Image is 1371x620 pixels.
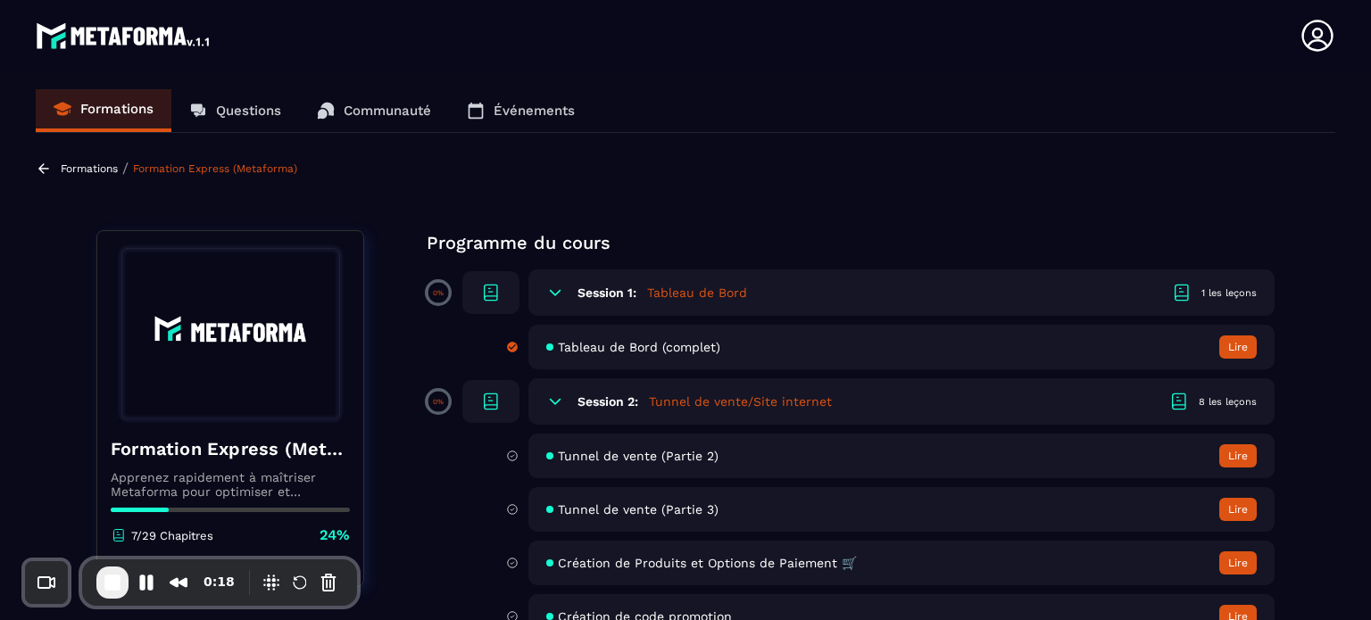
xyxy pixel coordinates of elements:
button: Lire [1219,444,1257,467]
h4: Formation Express (Metaforma) [111,436,350,461]
span: / [122,160,129,177]
a: Formations [36,89,171,132]
p: Programme du cours [427,230,1275,255]
span: Tunnel de vente (Partie 3) [558,502,719,517]
p: Questions [216,103,281,119]
div: 8 les leçons [1199,395,1257,409]
h5: Tunnel de vente/Site internet [649,393,832,410]
span: Création de Produits et Options de Paiement 🛒 [558,556,857,570]
img: logo [36,18,212,54]
button: Lire [1219,335,1257,359]
p: 7/29 Chapitres [131,529,213,542]
p: Communauté [344,103,431,119]
h6: Session 2: [577,394,638,409]
a: Questions [171,89,299,132]
h6: Session 1: [577,285,636,300]
a: Événements [449,89,593,132]
a: Formations [61,162,118,175]
div: 1 les leçons [1201,286,1257,300]
p: 24% [320,525,350,545]
p: 0% [433,289,444,297]
span: Tunnel de vente (Partie 2) [558,449,719,463]
p: Événements [494,103,575,119]
p: Formations [80,101,154,117]
h5: Tableau de Bord [647,284,747,302]
button: Lire [1219,551,1257,575]
p: Apprenez rapidement à maîtriser Metaforma pour optimiser et automatiser votre business. 🚀 [111,470,350,499]
p: 0% [433,398,444,406]
img: banner [111,244,350,423]
span: Tableau de Bord (complet) [558,340,720,354]
a: Formation Express (Metaforma) [133,162,297,175]
button: Lire [1219,498,1257,521]
a: Communauté [299,89,449,132]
